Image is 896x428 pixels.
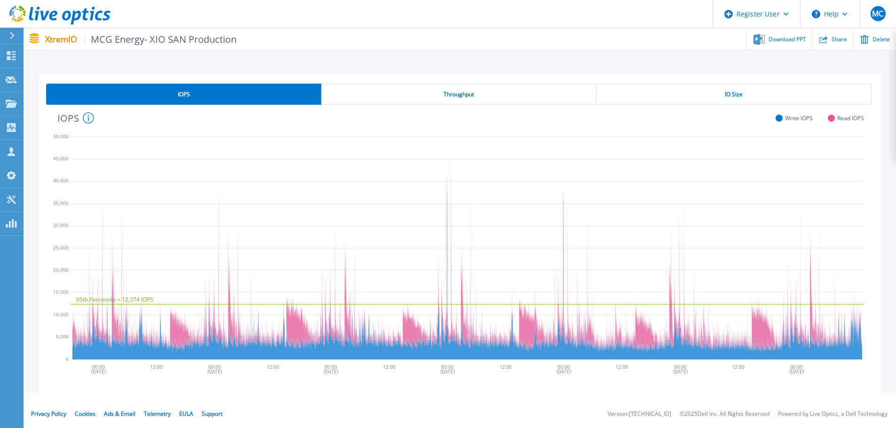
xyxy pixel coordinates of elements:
[769,37,806,42] span: Download PPT
[53,266,69,273] text: 20,000
[56,333,69,340] text: 5,000
[53,178,69,184] text: 40,000
[57,112,94,124] h4: IOPS
[76,296,153,303] text: 95th Percentile = 12,374 IOPS
[383,364,396,370] text: 12:00
[91,368,106,375] text: [DATE]
[325,364,338,370] text: 00:00
[680,411,769,417] li: © 2025 Dell Inc. All Rights Reserved
[53,133,69,140] text: 50,000
[785,115,813,122] span: Write IOPS
[832,37,847,42] span: Share
[558,364,571,370] text: 00:00
[837,115,864,122] span: Read IOPS
[791,364,804,370] text: 00:00
[45,34,237,45] p: XtremIO
[53,222,69,228] text: 30,000
[790,368,805,375] text: [DATE]
[778,411,888,417] li: Powered by Live Optics, a Dell Technology
[725,91,743,98] span: IO Size
[104,410,135,418] a: Ads & Email
[179,410,193,418] a: EULA
[178,91,190,98] span: IOPS
[675,364,688,370] text: 00:00
[872,37,890,42] span: Delete
[144,410,171,418] a: Telemetry
[53,200,69,206] text: 35,000
[442,364,454,370] text: 00:00
[53,311,69,318] text: 10,000
[53,289,69,296] text: 15,000
[617,364,629,370] text: 12:00
[202,410,222,418] a: Support
[85,34,237,45] span: MCG Energy- XIO SAN Production
[674,368,689,375] text: [DATE]
[92,364,105,370] text: 00:00
[31,410,66,418] a: Privacy Policy
[608,411,671,417] li: Version: [TECHNICAL_ID]
[53,244,69,251] text: 25,000
[208,368,222,375] text: [DATE]
[75,410,95,418] a: Cookies
[557,368,572,375] text: [DATE]
[733,364,746,370] text: 12:00
[209,364,222,370] text: 00:00
[151,364,163,370] text: 12:00
[500,364,513,370] text: 12:00
[324,368,339,375] text: [DATE]
[444,91,474,98] span: Throughput
[441,368,455,375] text: [DATE]
[53,155,69,162] text: 45,000
[872,10,883,17] span: MC
[267,364,279,370] text: 12:00
[66,356,69,362] text: 0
